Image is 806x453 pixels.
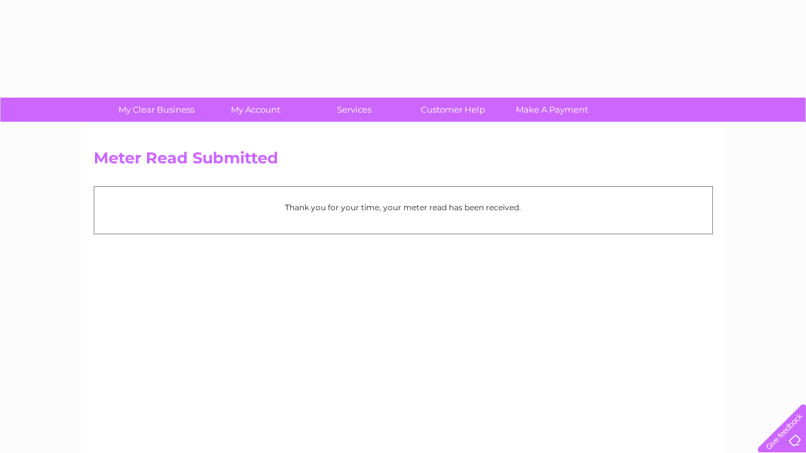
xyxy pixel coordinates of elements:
[301,98,408,122] a: Services
[498,98,606,122] a: Make A Payment
[202,98,309,122] a: My Account
[399,98,507,122] a: Customer Help
[103,98,210,122] a: My Clear Business
[101,201,706,213] p: Thank you for your time, your meter read has been received.
[94,149,713,174] h2: Meter Read Submitted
